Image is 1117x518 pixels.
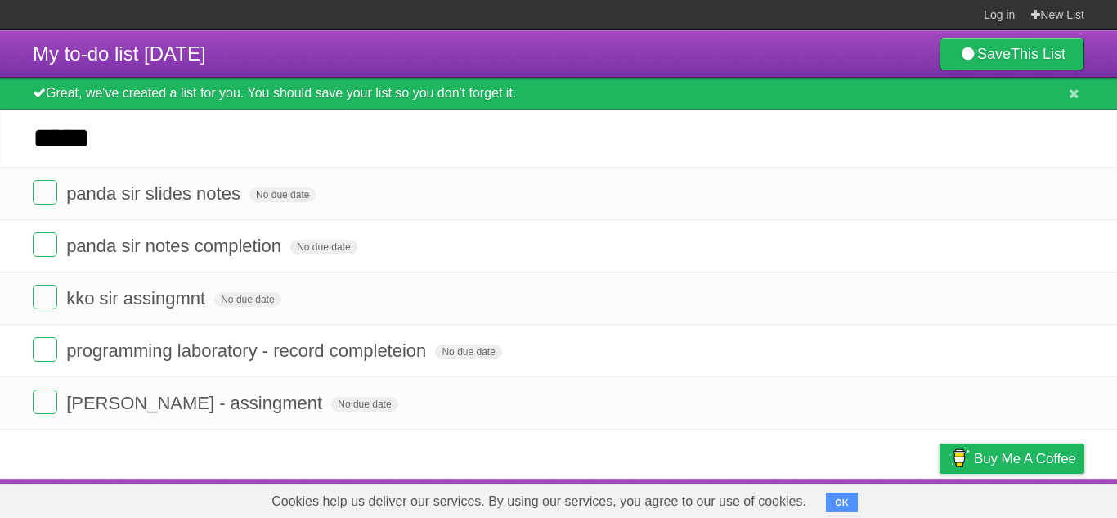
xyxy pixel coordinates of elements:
span: No due date [249,187,316,202]
a: Buy me a coffee [940,444,1084,474]
label: Done [33,390,57,414]
span: No due date [214,292,280,307]
span: Buy me a coffee [974,444,1076,473]
img: Buy me a coffee [948,444,970,472]
label: Done [33,180,57,205]
a: About [722,483,756,514]
label: Done [33,337,57,362]
span: programming laboratory - record completeion [66,340,430,361]
a: Developers [776,483,842,514]
span: [PERSON_NAME] - assingment [66,393,326,413]
a: Suggest a feature [981,483,1084,514]
span: Cookies help us deliver our services. By using our services, you agree to our use of cookies. [255,485,823,518]
button: OK [826,493,858,512]
span: No due date [435,345,501,359]
a: SaveThis List [940,38,1084,70]
label: Done [33,285,57,309]
b: This List [1011,46,1065,62]
span: My to-do list [DATE] [33,43,206,65]
label: Done [33,232,57,257]
span: panda sir slides notes [66,183,244,204]
span: kko sir assingmnt [66,288,209,309]
a: Terms [863,483,899,514]
span: No due date [331,397,397,412]
span: panda sir notes completion [66,236,285,256]
a: Privacy [918,483,961,514]
span: No due date [290,240,357,254]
